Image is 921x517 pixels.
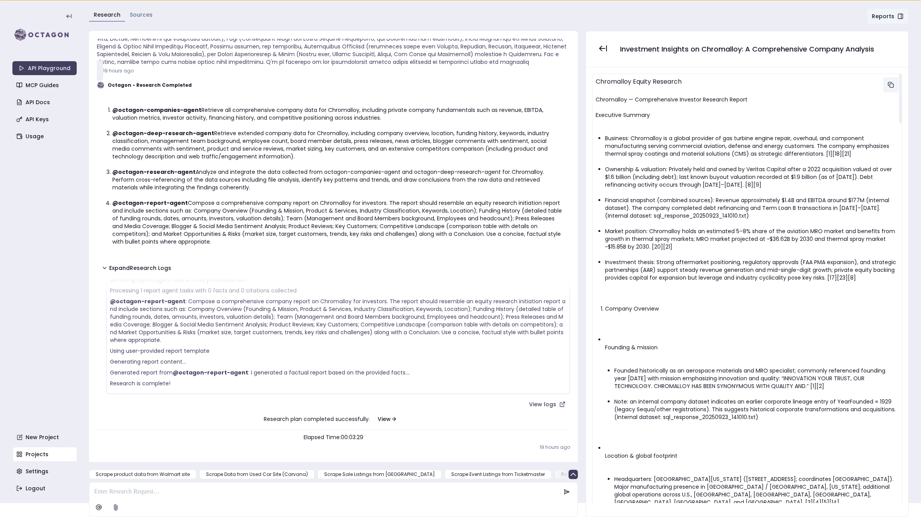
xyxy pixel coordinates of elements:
li: Investment thesis: Strong aftermarket positioning, regulatory approvals (FAA PMA expansion), and ... [605,258,899,282]
li: Retrieve all comprehensive company data for Chromalloy, including private company fundamentals su... [112,106,564,122]
button: ExpandResearch Logs [97,261,176,275]
li: Note: an internal company dataset indicates an earlier corporate lineage entry of YearFounded = 1... [614,398,899,421]
p: Research plan completed successfully. [97,411,570,427]
strong: @octagon-report-agent [110,297,186,305]
li: Founded historically as an aerospace materials and MRO specialist; commonly referenced founding y... [614,367,899,390]
button: Scrape Sale Listings from [GEOGRAPHIC_DATA] [318,470,442,479]
a: New Project [13,430,77,444]
strong: @octagon-report-agent [112,199,188,207]
img: logo-rect-yK7x_WSZ.svg [12,27,77,43]
li: Ownership & valuation: Privately held and owned by Veritas Capital after a 2022 acquisition value... [605,165,899,189]
strong: @octagon-companies-agent [112,106,201,114]
p: Generated report from : I generated a factual report based on the provided facts.... [110,369,566,376]
li: Analyze and integrate the data collected from octagon-companies-agent and octagon-deep-research-a... [112,168,564,191]
p: Executive Summary [596,111,899,119]
li: Compose a comprehensive company report on Chromalloy for investors. The report should resemble an... [112,199,564,246]
button: Investment Insights on Chromalloy: A Comprehensive Company Analysis [614,41,880,58]
li: Retrieve extended company data for Chromalloy, including company overview, location, funding hist... [112,129,564,160]
p: Research is complete! [110,380,566,387]
h1: Chromalloy — Comprehensive Investor Research Report [596,96,899,103]
p: Generating report content… [110,358,566,366]
a: View logs [524,397,570,411]
strong: @octagon-report-agent [173,369,248,376]
button: Scrape Data from Used Car Site (Carvana) [199,470,314,479]
strong: @octagon-research-agent [112,168,196,176]
p: Processing 1 report agent tasks with 0 facts and 0 citations collected [110,287,566,294]
li: Company Overview [605,305,899,313]
img: Octagon [97,81,105,89]
button: Reports [867,9,909,24]
strong: Octagon - Research Completed [108,82,192,88]
button: Scrape Event Listings from Ticketmaster [445,470,552,479]
div: Chromalloy Equity Research [596,77,883,93]
li: Headquarters: [GEOGRAPHIC_DATA][US_STATE] ([STREET_ADDRESS]; coordinates [GEOGRAPHIC_DATA]). Majo... [614,475,899,506]
li: Business: Chromalloy is a global provider of gas turbine engine repair, overhaul, and component m... [605,134,899,158]
p: Elapsed Time: 00:03:29 [97,433,570,441]
li: Market position: Chromalloy holds an estimated 5–8% share of the aviation MRO market and benefits... [605,227,899,251]
strong: @octagon-deep-research-agent [112,129,214,137]
a: API Playground [12,61,77,75]
a: MCP Guides [13,78,77,92]
p: : Compose a comprehensive company report on Chromalloy for investors. The report should resemble ... [110,297,566,344]
button: View [371,411,403,427]
a: Research [94,11,120,19]
a: Sources [130,11,153,19]
p: Deferring report agent task 4 to be processed last [110,276,566,283]
a: Settings [13,464,77,478]
a: API Docs [13,95,77,109]
p: 19 hours ago [97,444,570,450]
a: API Keys [13,112,77,126]
a: Logout [13,481,77,495]
li: Financial snapshot (combined sources): Revenue approximately $1.4B and EBITDA around $177M (inter... [605,196,899,220]
p: Location & global footprint [605,452,899,460]
span: 19 hours ago [103,67,134,74]
a: Usage [13,129,77,143]
a: Projects [13,447,77,461]
button: Scrape product data from Walmart site [89,470,196,479]
p: Using user-provided report template [110,347,566,355]
p: Founding & mission [605,344,899,351]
